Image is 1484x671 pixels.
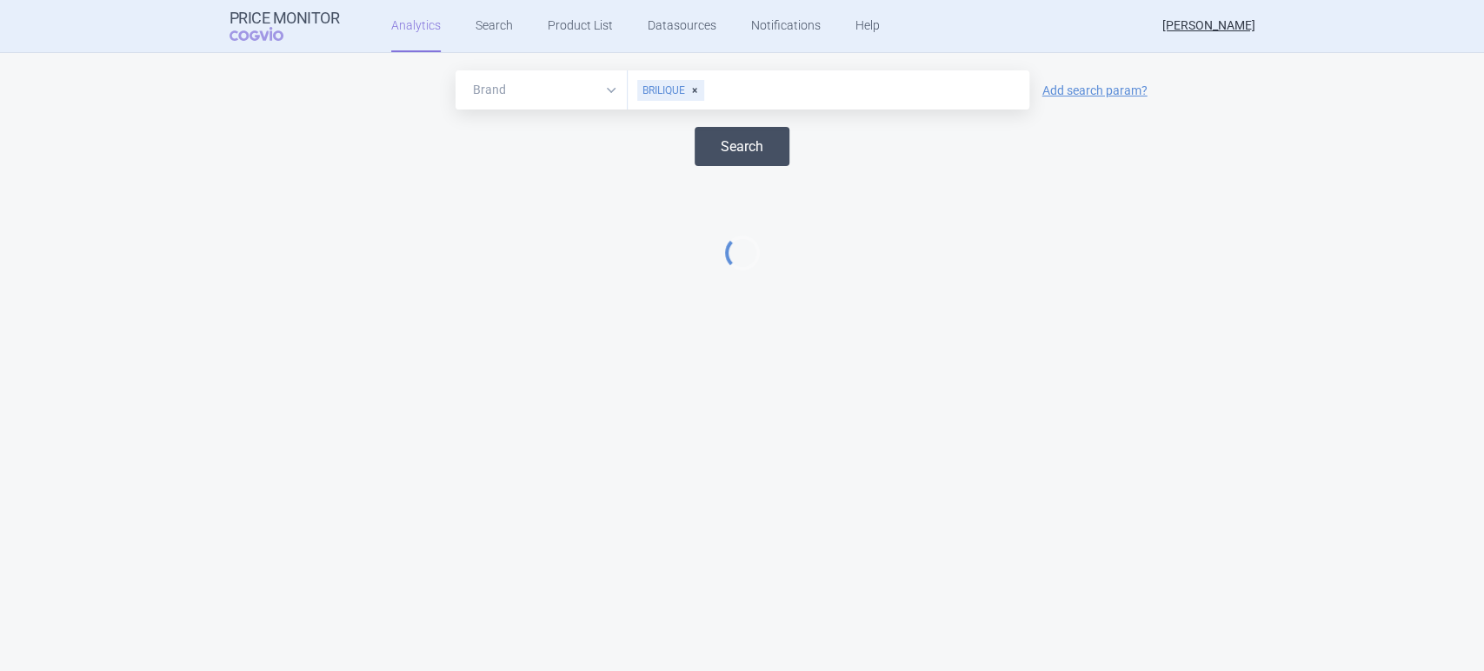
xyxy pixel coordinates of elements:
[1042,84,1148,96] a: Add search param?
[230,27,308,41] span: COGVIO
[695,127,789,166] button: Search
[637,80,704,101] div: BRILIQUE
[230,10,340,27] strong: Price Monitor
[230,10,340,43] a: Price MonitorCOGVIO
